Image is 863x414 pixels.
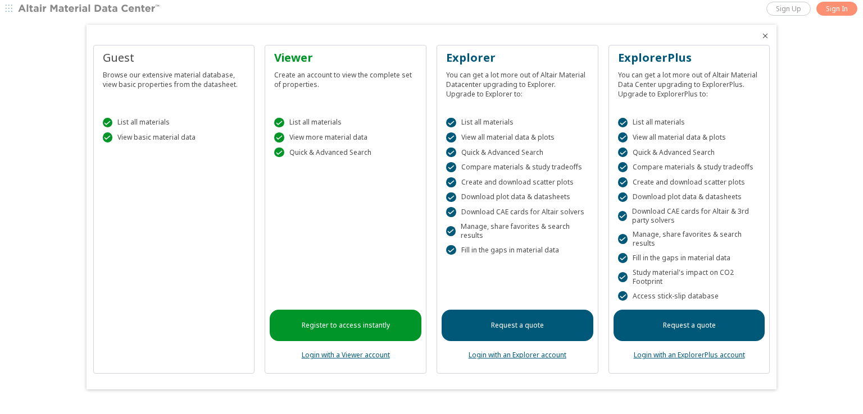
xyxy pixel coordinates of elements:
div: Compare materials & study tradeoffs [446,162,589,172]
div: Download CAE cards for Altair & 3rd party solvers [618,207,761,225]
div: Compare materials & study tradeoffs [618,162,761,172]
div:  [618,162,628,172]
div: Viewer [274,50,417,66]
div: Create and download scatter plots [618,177,761,187]
div: ExplorerPlus [618,50,761,66]
div:  [446,177,456,187]
div:  [103,132,113,142]
div:  [446,192,456,203]
div: List all materials [103,118,246,128]
div: Fill in the gaps in material data [618,253,761,263]
div:  [446,132,456,142]
div: Download plot data & datasheets [618,192,761,203]
div: Download plot data & datasheets [446,192,589,203]
div: View basic material data [103,132,246,142]
div: Quick & Advanced Search [274,148,417,158]
div: Study material's impact on CO2 Footprint [618,268,761,286]
div:  [618,148,628,158]
div:  [446,118,456,128]
div: List all materials [274,118,417,128]
a: Login with a Viewer account [302,350,390,360]
div: View all material data & plots [446,132,589,142]
div: Manage, share favorites & search results [618,230,761,248]
div: List all materials [446,118,589,128]
div:  [103,118,113,128]
a: Login with an ExplorerPlus account [634,350,745,360]
div:  [618,211,627,221]
a: Login with an Explorer account [469,350,566,360]
div:  [618,272,628,282]
div: You can get a lot more out of Altair Material Datacenter upgrading to Explorer. Upgrade to Explor... [446,66,589,99]
div: Create an account to view the complete set of properties. [274,66,417,89]
div: Create and download scatter plots [446,177,589,187]
div:  [446,207,456,217]
div:  [618,291,628,301]
div:  [618,234,628,244]
div: Quick & Advanced Search [618,148,761,158]
div: View more material data [274,132,417,142]
div: You can get a lot more out of Altair Material Data Center upgrading to ExplorerPlus. Upgrade to E... [618,66,761,99]
div: List all materials [618,118,761,128]
a: Request a quote [614,310,765,341]
div:  [274,132,284,142]
a: Request a quote [442,310,593,341]
div: Manage, share favorites & search results [446,222,589,240]
div:  [446,162,456,172]
div: Browse our extensive material database, view basic properties from the datasheet. [103,66,246,89]
div:  [618,118,628,128]
div:  [618,192,628,203]
div: View all material data & plots [618,132,761,142]
div:  [446,226,456,236]
div:  [446,148,456,158]
button: Close [761,31,770,40]
div: Quick & Advanced Search [446,148,589,158]
div:  [618,132,628,142]
div: Access stick-slip database [618,291,761,301]
div: Explorer [446,50,589,66]
div: Guest [103,50,246,66]
div:  [618,177,628,187]
div: Download CAE cards for Altair solvers [446,207,589,217]
div:  [274,148,284,158]
div: Fill in the gaps in material data [446,245,589,255]
div:  [446,245,456,255]
a: Register to access instantly [270,310,421,341]
div:  [618,253,628,263]
div:  [274,118,284,128]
